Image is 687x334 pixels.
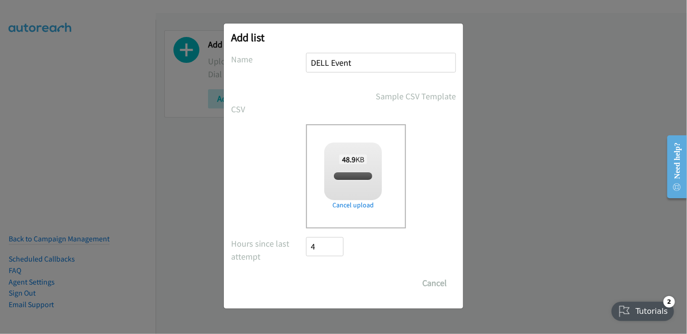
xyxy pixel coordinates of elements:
span: KB [339,155,368,164]
iframe: Resource Center [660,129,687,205]
iframe: Checklist [606,292,680,327]
a: Cancel upload [324,200,382,210]
label: Hours since last attempt [231,237,306,263]
strong: 48.9 [342,155,356,164]
span: split_1.csv [337,172,369,181]
label: Name [231,53,306,66]
button: Cancel [413,274,456,293]
h2: Add list [231,31,456,44]
a: Sample CSV Template [376,90,456,103]
label: CSV [231,103,306,116]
